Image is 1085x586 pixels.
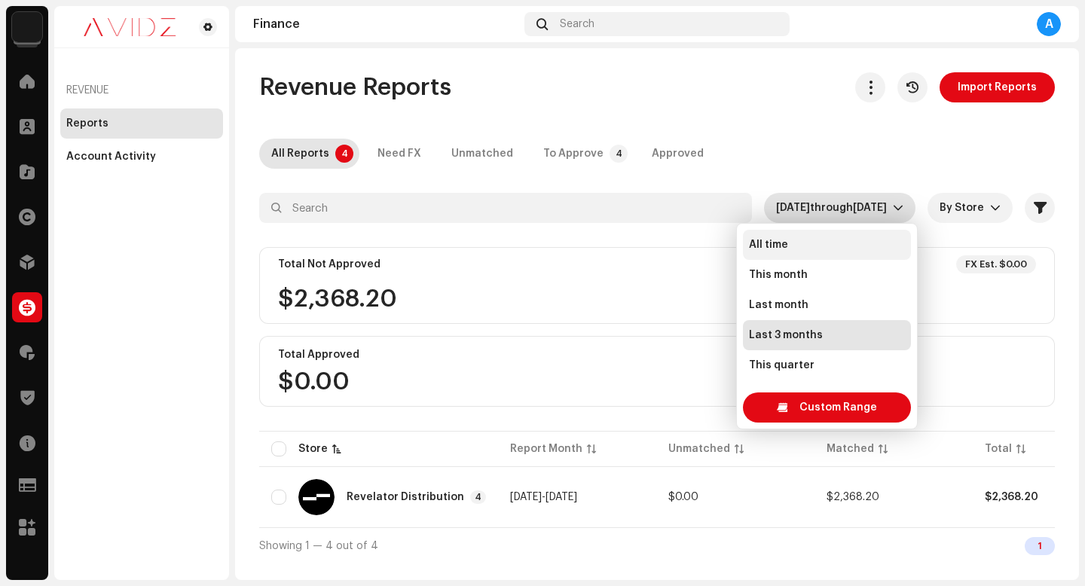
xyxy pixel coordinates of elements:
li: This month [743,260,911,290]
div: FX Est. $0.00 [965,258,1027,270]
img: 0c631eef-60b6-411a-a233-6856366a70de [66,18,193,36]
li: This quarter [743,350,911,380]
span: $2,368.20 [985,492,1038,502]
span: Import Reports [958,72,1037,102]
span: By Store [940,193,990,223]
span: Last 3 months [749,328,823,343]
div: Total Approved [278,349,359,361]
div: Total [985,441,1012,456]
img: 10d72f0b-d06a-424f-aeaa-9c9f537e57b6 [12,12,42,42]
div: Approved [652,139,704,169]
div: Revelator Distribution [347,492,464,502]
div: To Approve [543,139,604,169]
span: Last 3 months [776,193,893,223]
re-m-nav-item: Reports [60,108,223,139]
div: Unmatched [668,441,730,456]
span: $0.00 [668,492,698,502]
button: Import Reports [940,72,1055,102]
span: Search [560,18,594,30]
div: A [1037,12,1061,36]
p-badge: 4 [470,490,486,504]
span: [DATE] [853,203,887,213]
span: All time [749,237,788,252]
div: dropdown trigger [893,193,903,223]
div: dropdown trigger [990,193,1001,223]
div: Unmatched [451,139,513,169]
div: All Reports [271,139,329,169]
re-a-nav-header: Revenue [60,72,223,108]
li: Last 3 months [743,320,911,350]
div: Store [298,441,328,456]
div: Matched [827,441,874,456]
li: All time [743,230,911,260]
span: This month [749,267,808,282]
span: Custom Range [799,392,877,423]
span: Revenue Reports [259,72,451,102]
span: Showing 1 — 4 out of 4 [259,541,378,551]
re-m-nav-item: Account Activity [60,142,223,172]
div: Finance [253,18,518,30]
span: through [810,203,853,213]
span: - [510,492,577,502]
p-badge: 4 [335,145,353,163]
div: Total Not Approved [278,258,381,270]
div: Need FX [377,139,421,169]
span: [DATE] [546,492,577,502]
span: [DATE] [776,203,810,213]
span: [DATE] [510,492,542,502]
div: 1 [1025,537,1055,555]
p-badge: 4 [610,145,628,163]
li: Last month [743,290,911,320]
div: Account Activity [66,151,156,163]
li: Last quarter [743,380,911,411]
div: Reports [66,118,108,130]
ul: Option List [737,224,917,507]
span: Last month [749,298,808,313]
span: This quarter [749,358,815,373]
input: Search [259,193,752,223]
span: $2,368.20 [827,492,879,502]
div: Report Month [510,441,582,456]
